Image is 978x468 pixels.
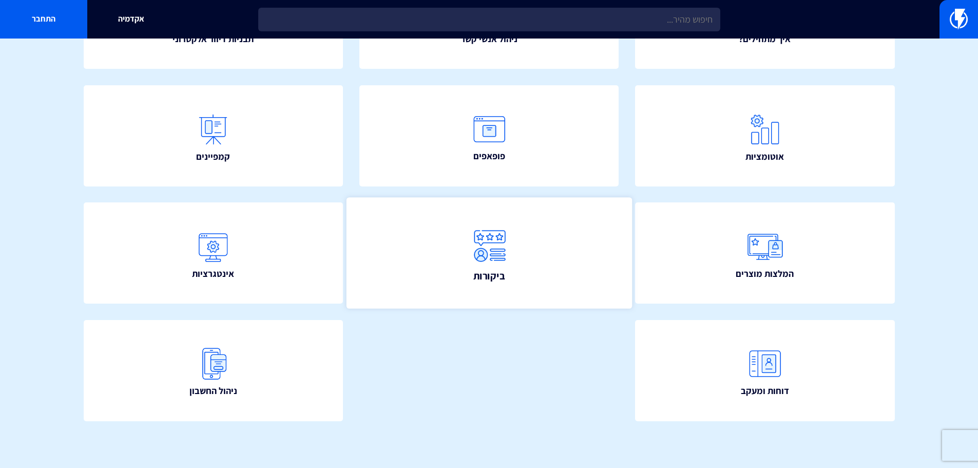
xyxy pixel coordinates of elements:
[359,85,619,186] a: פופאפים
[189,384,237,398] span: ניהול החשבון
[635,320,895,421] a: דוחות ומעקב
[635,85,895,186] a: אוטומציות
[84,85,343,186] a: קמפיינים
[461,32,517,46] span: ניהול אנשי קשר
[84,202,343,304] a: אינטגרציות
[172,32,254,46] span: תבניות דיוור אלקטרוני
[473,269,505,283] span: ביקורות
[84,320,343,421] a: ניהול החשבון
[192,267,234,280] span: אינטגרציות
[473,149,505,163] span: פופאפים
[258,8,720,31] input: חיפוש מהיר...
[739,32,791,46] span: איך מתחילים?
[196,150,230,163] span: קמפיינים
[741,384,789,398] span: דוחות ומעקב
[346,198,631,309] a: ביקורות
[736,267,794,280] span: המלצות מוצרים
[635,202,895,304] a: המלצות מוצרים
[745,150,784,163] span: אוטומציות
